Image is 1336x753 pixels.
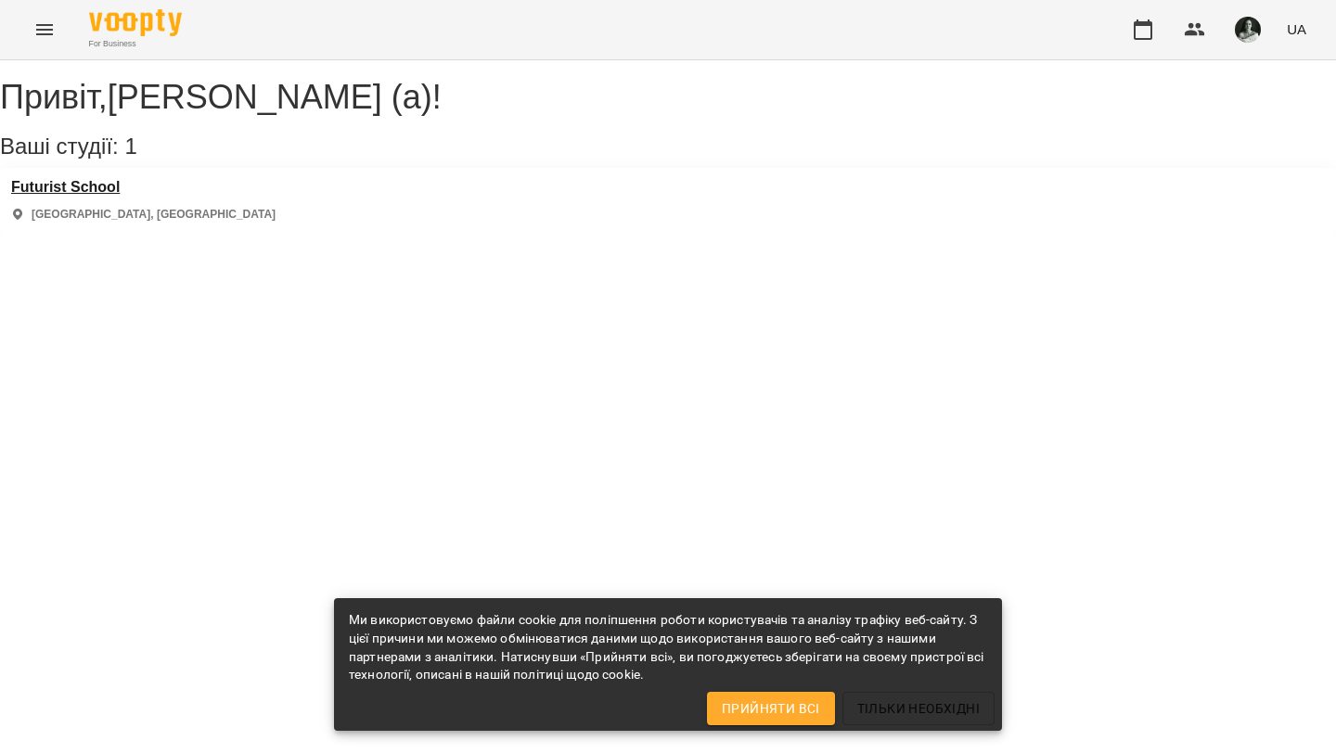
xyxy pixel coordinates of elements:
[89,9,182,36] img: Voopty Logo
[1287,19,1306,39] span: UA
[11,179,276,196] a: Futurist School
[124,134,136,159] span: 1
[32,207,276,223] p: [GEOGRAPHIC_DATA], [GEOGRAPHIC_DATA]
[1279,12,1314,46] button: UA
[89,38,182,50] span: For Business
[22,7,67,52] button: Menu
[1235,17,1261,43] img: cdfe8070fd8d32b0b250b072b9a46113.JPG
